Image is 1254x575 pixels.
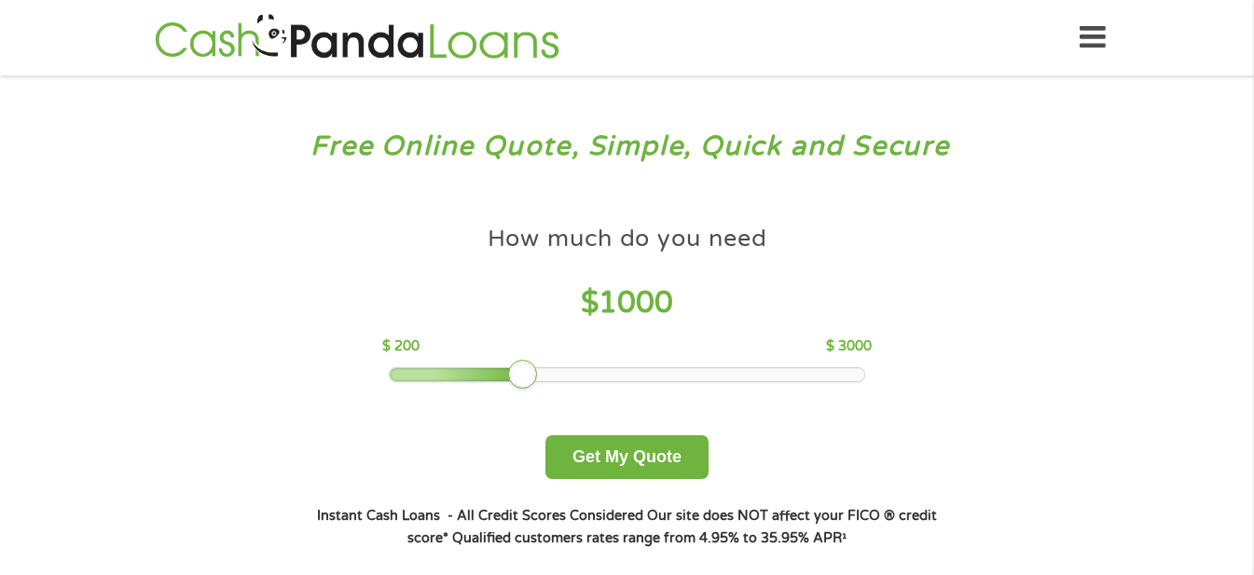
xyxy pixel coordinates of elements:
h4: $ [382,284,872,322]
h4: How much do you need [488,224,767,254]
p: $ 200 [382,336,420,357]
strong: Instant Cash Loans - All Credit Scores Considered [317,508,643,524]
h3: Free Online Quote, Simple, Quick and Secure [54,130,1201,164]
img: GetLoanNow Logo [149,11,565,64]
strong: Our site does NOT affect your FICO ® credit score* [407,508,937,546]
button: Get My Quote [545,435,709,479]
strong: Qualified customers rates range from 4.95% to 35.95% APR¹ [452,530,847,546]
p: $ 3000 [826,336,872,357]
span: 1000 [599,285,673,321]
